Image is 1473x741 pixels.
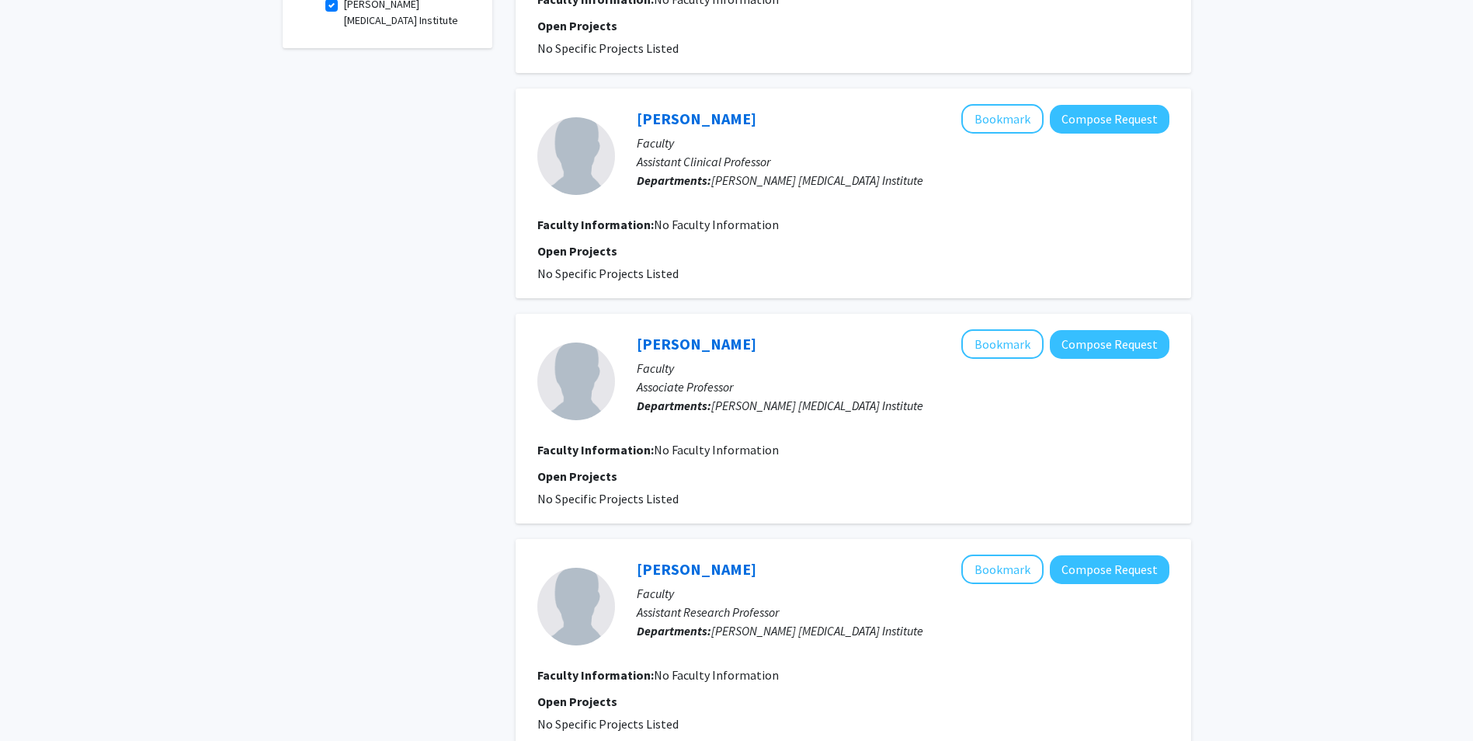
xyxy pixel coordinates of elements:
[1050,555,1169,584] button: Compose Request to Wei Song
[637,109,756,128] a: [PERSON_NAME]
[637,334,756,353] a: [PERSON_NAME]
[637,152,1169,171] p: Assistant Clinical Professor
[654,217,779,232] span: No Faculty Information
[711,172,923,188] span: [PERSON_NAME] [MEDICAL_DATA] Institute
[537,692,1169,711] p: Open Projects
[637,359,1169,377] p: Faculty
[711,623,923,638] span: [PERSON_NAME] [MEDICAL_DATA] Institute
[1050,105,1169,134] button: Compose Request to Allison Nahmias
[537,491,679,506] span: No Specific Projects Listed
[637,603,1169,621] p: Assistant Research Professor
[537,667,654,683] b: Faculty Information:
[637,377,1169,396] p: Associate Professor
[537,716,679,732] span: No Specific Projects Listed
[961,329,1044,359] button: Add Giacomo Vivanti to Bookmarks
[637,584,1169,603] p: Faculty
[711,398,923,413] span: [PERSON_NAME] [MEDICAL_DATA] Institute
[1050,330,1169,359] button: Compose Request to Giacomo Vivanti
[537,266,679,281] span: No Specific Projects Listed
[12,671,66,729] iframe: Chat
[537,467,1169,485] p: Open Projects
[637,134,1169,152] p: Faculty
[961,104,1044,134] button: Add Allison Nahmias to Bookmarks
[961,555,1044,584] button: Add Wei Song to Bookmarks
[637,398,711,413] b: Departments:
[637,623,711,638] b: Departments:
[654,442,779,457] span: No Faculty Information
[654,667,779,683] span: No Faculty Information
[537,40,679,56] span: No Specific Projects Listed
[537,16,1169,35] p: Open Projects
[637,172,711,188] b: Departments:
[537,217,654,232] b: Faculty Information:
[537,242,1169,260] p: Open Projects
[537,442,654,457] b: Faculty Information:
[637,559,756,579] a: [PERSON_NAME]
